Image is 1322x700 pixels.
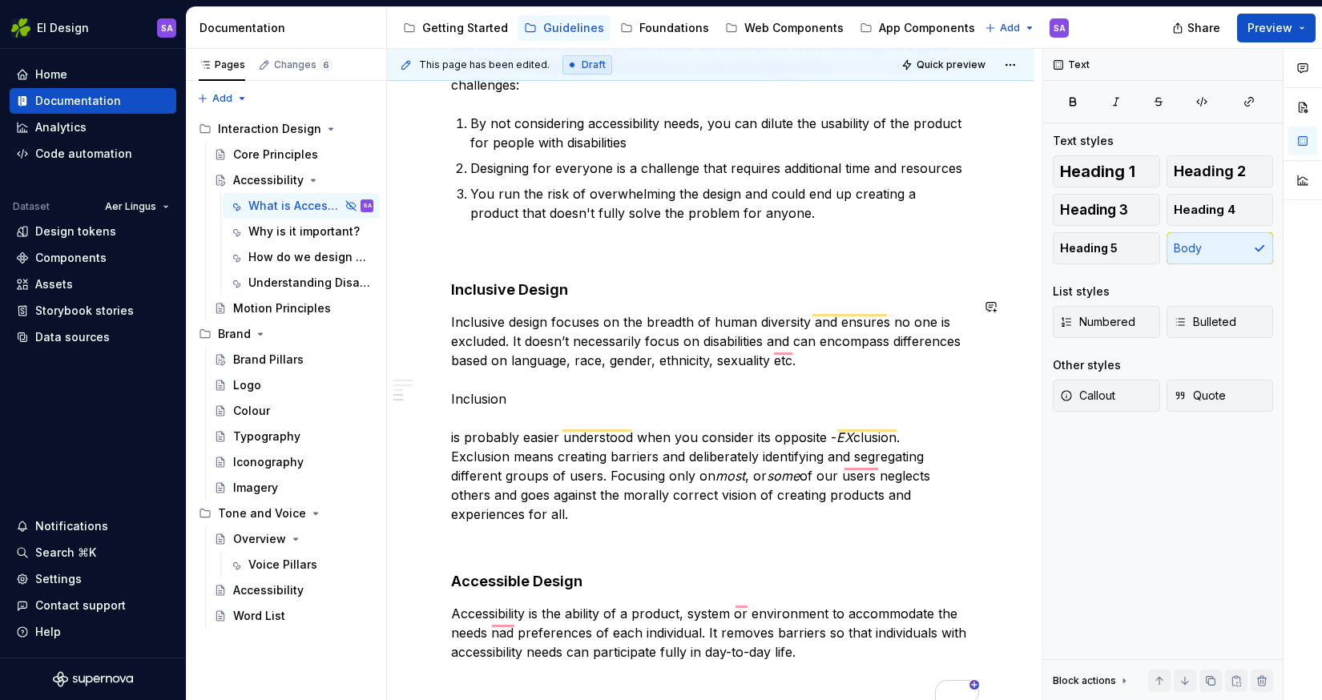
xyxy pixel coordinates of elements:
[35,223,116,239] div: Design tokens
[10,513,176,539] button: Notifications
[1060,240,1118,256] span: Heading 5
[980,17,1040,39] button: Add
[208,398,380,424] a: Colour
[10,141,176,167] a: Code automation
[200,20,380,36] div: Documentation
[37,20,89,36] div: EI Design
[10,298,176,324] a: Storybook stories
[1174,314,1236,330] span: Bulleted
[1053,194,1160,226] button: Heading 3
[1164,14,1231,42] button: Share
[208,296,380,321] a: Motion Principles
[3,10,183,45] button: EI DesignSA
[879,20,975,36] div: App Components
[223,244,380,270] a: How do we design for Inclusivity?
[248,223,360,239] div: Why is it important?
[470,184,970,223] p: You run the risk of overwhelming the design and could end up creating a product that doesn't full...
[470,114,970,152] p: By not considering accessibility needs, you can dilute the usability of the product for people wi...
[208,167,380,193] a: Accessibility
[639,20,709,36] div: Foundations
[233,352,304,368] div: Brand Pillars
[1060,314,1135,330] span: Numbered
[1187,20,1220,36] span: Share
[767,468,800,484] em: some
[223,193,380,219] a: What is Accessible Design?SA
[233,403,270,419] div: Colour
[218,505,306,521] div: Tone and Voice
[35,571,82,587] div: Settings
[223,219,380,244] a: Why is it important?
[451,280,970,300] h4: Inclusive Design
[897,54,993,76] button: Quick preview
[192,501,380,526] div: Tone and Voice
[1174,388,1226,404] span: Quote
[248,275,370,291] div: Understanding Disability
[853,15,981,41] a: App Components
[161,22,173,34] div: SA
[363,198,372,214] div: SA
[212,92,232,105] span: Add
[1053,155,1160,187] button: Heading 1
[1167,306,1274,338] button: Bulleted
[35,119,87,135] div: Analytics
[13,200,50,213] div: Dataset
[1174,202,1235,218] span: Heading 4
[1060,202,1128,218] span: Heading 3
[836,429,853,445] em: EX
[208,424,380,449] a: Typography
[199,58,245,71] div: Pages
[208,475,380,501] a: Imagery
[233,172,304,188] div: Accessibility
[1060,163,1135,179] span: Heading 1
[192,116,380,142] div: Interaction Design
[1053,674,1116,687] div: Block actions
[451,572,970,591] h4: Accessible Design
[719,15,850,41] a: Web Components
[11,18,30,38] img: 56b5df98-d96d-4d7e-807c-0afdf3bdaefa.png
[208,603,380,629] a: Word List
[248,557,317,573] div: Voice Pillars
[10,219,176,244] a: Design tokens
[233,377,261,393] div: Logo
[248,198,340,214] div: What is Accessible Design?
[233,147,318,163] div: Core Principles
[223,270,380,296] a: Understanding Disability
[192,87,252,110] button: Add
[208,449,380,475] a: Iconography
[1167,194,1274,226] button: Heading 4
[715,468,745,484] em: most
[10,62,176,87] a: Home
[233,608,285,624] div: Word List
[1060,388,1115,404] span: Callout
[397,15,514,41] a: Getting Started
[744,20,844,36] div: Web Components
[223,552,380,577] a: Voice Pillars
[10,566,176,592] a: Settings
[218,121,321,137] div: Interaction Design
[208,577,380,603] a: Accessibility
[1167,155,1274,187] button: Heading 2
[451,604,970,662] p: Accessibility is the ability of a product, system or environment to accommodate the needs nad pre...
[1167,380,1274,412] button: Quote
[35,146,132,162] div: Code automation
[53,671,133,687] svg: Supernova Logo
[422,20,508,36] div: Getting Started
[1247,20,1292,36] span: Preview
[233,454,304,470] div: Iconography
[35,66,67,82] div: Home
[35,303,134,319] div: Storybook stories
[1053,306,1160,338] button: Numbered
[320,58,333,71] span: 6
[35,276,73,292] div: Assets
[1053,357,1121,373] div: Other styles
[233,531,286,547] div: Overview
[208,372,380,398] a: Logo
[917,58,985,71] span: Quick preview
[233,428,300,445] div: Typography
[233,480,278,496] div: Imagery
[1053,133,1114,149] div: Text styles
[543,20,604,36] div: Guidelines
[582,58,606,71] span: Draft
[192,116,380,629] div: Page tree
[1054,22,1066,34] div: SA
